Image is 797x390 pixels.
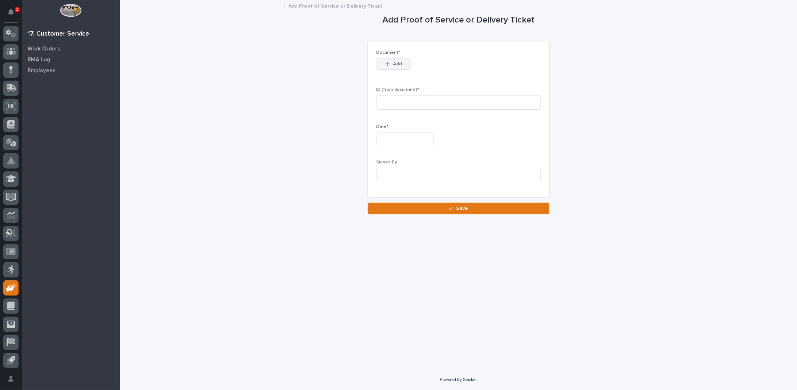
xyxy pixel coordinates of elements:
div: 17. Customer Service [28,30,89,38]
div: Notifications3 [9,9,19,20]
span: Date [377,125,389,129]
h1: Add Proof of Service or Delivery Ticket [368,15,549,25]
span: Add [393,61,402,67]
p: RMA Log [28,57,50,63]
span: Document [377,50,400,55]
button: Save [368,203,549,214]
span: ID (from document) [377,88,419,92]
p: Work Orders [28,46,60,52]
span: Save [456,205,468,212]
a: Powered By Stacker [440,377,477,382]
button: Add [377,58,411,70]
p: Employees [28,68,56,74]
p: Add Proof of Service or Delivery Ticket [289,1,383,9]
a: RMA Log [22,54,120,65]
img: Workspace Logo [60,4,81,17]
a: Work Orders [22,43,120,54]
p: 3 [16,7,19,12]
a: Employees [22,65,120,76]
button: Notifications [3,4,19,20]
span: Signed By [377,160,397,164]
